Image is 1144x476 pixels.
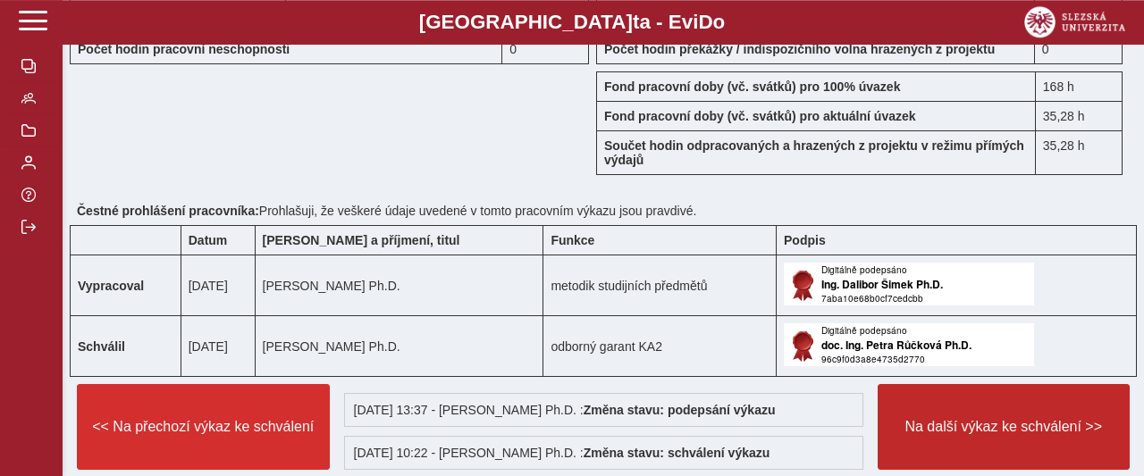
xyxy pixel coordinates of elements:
[713,11,726,33] span: o
[189,279,228,293] span: [DATE]
[92,419,315,435] span: << Na přechozí výkaz ke schválení
[189,233,228,247] b: Datum
[255,316,543,377] td: [PERSON_NAME] Ph.D.
[78,339,125,354] b: Schválil
[784,323,1034,366] img: Digitálně podepsáno schvalovatelem
[77,384,330,470] button: << Na přechozí výkaz ke schválení
[633,11,639,33] span: t
[255,255,543,316] td: [PERSON_NAME] Ph.D.
[78,279,144,293] b: Vypracoval
[604,79,900,94] b: Fond pracovní doby (vč. svátků) pro 100% úvazek
[189,339,228,354] span: [DATE]
[1035,101,1123,130] div: 35,28 h
[70,196,1137,225] div: Prohlašuji, že veškeré údaje uvedené v tomto pracovním výkazu jsou pravdivé.
[604,138,1024,167] b: Součet hodin odpracovaných a hrazených z projektu v režimu přímých výdajů
[604,42,995,56] b: Počet hodin překážky / indispozičního volna hrazených z projektu
[1035,130,1123,175] div: 35,28 h
[344,393,863,427] div: [DATE] 13:37 - [PERSON_NAME] Ph.D. :
[263,233,460,247] b: [PERSON_NAME] a příjmení, titul
[77,204,259,218] b: Čestné prohlášení pracovníka:
[543,255,777,316] td: metodik studijních předmětů
[584,403,776,417] b: Změna stavu: podepsání výkazu
[584,446,770,460] b: Změna stavu: schválení výkazu
[784,263,1034,305] img: Digitálně podepsáno uživatelem
[604,109,916,123] b: Fond pracovní doby (vč. svátků) pro aktuální úvazek
[1035,71,1123,101] div: 168 h
[54,11,1090,34] b: [GEOGRAPHIC_DATA] a - Evi
[344,436,863,470] div: [DATE] 10:22 - [PERSON_NAME] Ph.D. :
[1035,34,1123,64] div: 0
[784,233,826,247] b: Podpis
[878,384,1131,470] button: Na další výkaz ke schválení >>
[1024,6,1125,38] img: logo_web_su.png
[543,316,777,377] td: odborný garant KA2
[78,42,290,56] b: Počet hodin pracovní neschopnosti
[551,233,594,247] b: Funkce
[698,11,712,33] span: D
[502,34,589,64] div: 0
[893,419,1115,435] span: Na další výkaz ke schválení >>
